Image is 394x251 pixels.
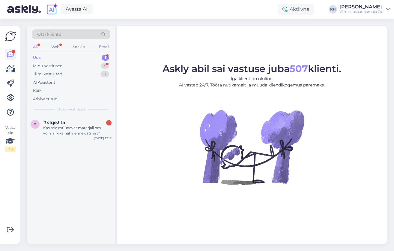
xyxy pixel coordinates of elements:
a: Avasta AI [61,4,93,14]
img: explore-ai [46,3,58,16]
div: 1 [106,120,112,125]
div: AI Assistent [33,80,55,86]
div: Kas teie müüdavat materjali om võimalik ka näha enne ostmist? [43,125,112,136]
div: 1 / 3 [5,147,16,152]
div: Uus [33,55,41,61]
div: Kõik [33,88,42,94]
img: Askly Logo [5,31,16,42]
span: #x1qe2lfa [43,120,65,125]
div: Socials [72,43,86,51]
div: Viimistluskaubamaja OÜ [339,9,384,14]
div: All [32,43,39,51]
b: 507 [290,63,308,74]
div: 1 [102,55,109,61]
span: Uued vestlused [57,107,85,112]
span: Otsi kliente [37,31,61,38]
div: Aktiivne [278,4,314,15]
div: Tiimi vestlused [33,71,62,77]
div: [PERSON_NAME] [339,5,384,9]
div: Web [50,43,61,51]
img: No Chat active [198,93,306,201]
div: [DATE] 12:17 [94,136,112,141]
p: Iga klient on oluline. AI vastab 24/7. Tööta nutikamalt ja muuda kliendikogemus paremaks. [163,76,341,88]
a: [PERSON_NAME]Viimistluskaubamaja OÜ [339,5,390,14]
div: Minu vestlused [33,63,63,69]
div: RH [329,5,337,14]
div: Vaata siia [5,125,16,152]
div: Email [98,43,110,51]
div: Arhiveeritud [33,96,58,102]
div: 5 [101,63,109,69]
div: 0 [100,71,109,77]
span: Askly abil sai vastuse juba klienti. [163,63,341,74]
span: x [34,122,36,126]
